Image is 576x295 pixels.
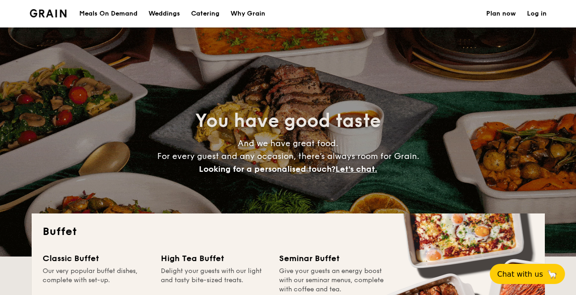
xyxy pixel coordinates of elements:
[43,224,534,239] h2: Buffet
[43,267,150,294] div: Our very popular buffet dishes, complete with set-up.
[335,164,377,174] span: Let's chat.
[30,9,67,17] a: Logotype
[490,264,565,284] button: Chat with us🦙
[547,269,558,279] span: 🦙
[161,252,268,265] div: High Tea Buffet
[161,267,268,294] div: Delight your guests with our light and tasty bite-sized treats.
[279,252,386,265] div: Seminar Buffet
[199,164,335,174] span: Looking for a personalised touch?
[43,252,150,265] div: Classic Buffet
[279,267,386,294] div: Give your guests an energy boost with our seminar menus, complete with coffee and tea.
[497,270,543,279] span: Chat with us
[195,110,381,132] span: You have good taste
[157,138,419,174] span: And we have great food. For every guest and any occasion, there’s always room for Grain.
[30,9,67,17] img: Grain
